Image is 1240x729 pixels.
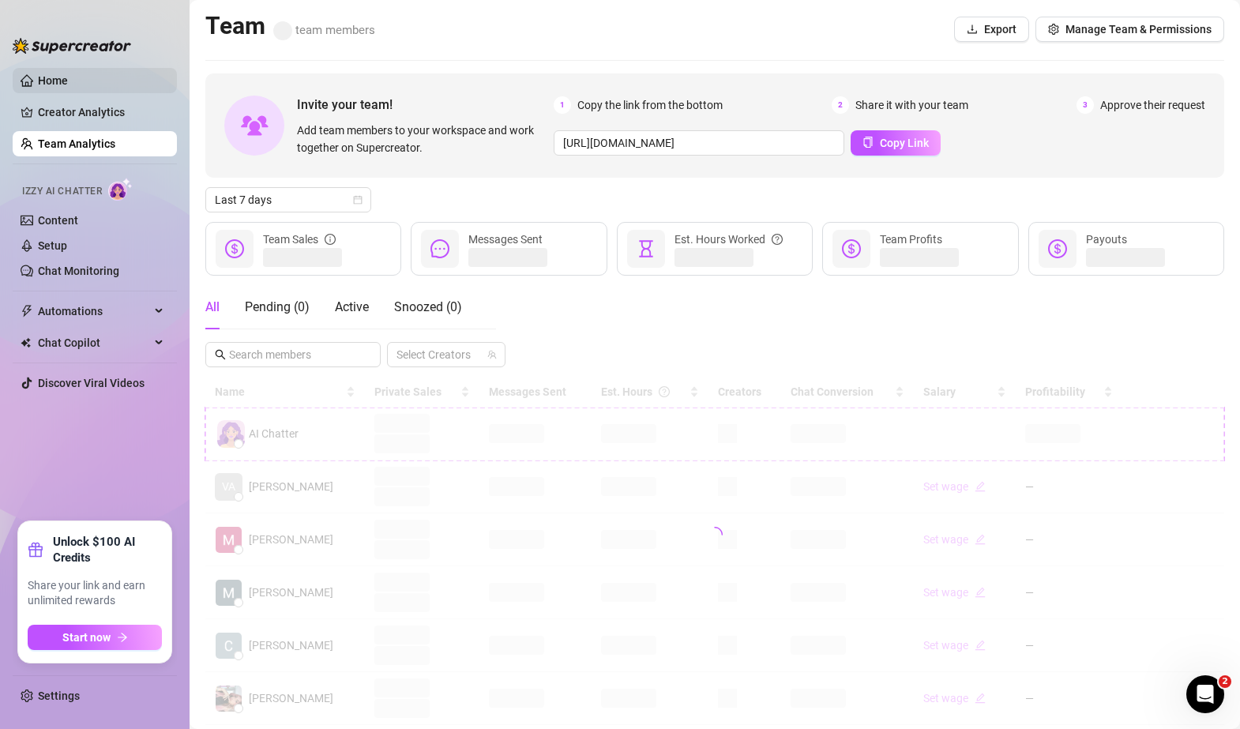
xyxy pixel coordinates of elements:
[394,299,462,314] span: Snoozed ( 0 )
[1048,239,1067,258] span: dollar-circle
[1048,24,1059,35] span: setting
[1219,675,1231,688] span: 2
[38,330,150,355] span: Chat Copilot
[21,337,31,348] img: Chat Copilot
[967,24,978,35] span: download
[984,23,1016,36] span: Export
[38,265,119,277] a: Chat Monitoring
[851,130,941,156] button: Copy Link
[1077,96,1094,114] span: 3
[705,525,724,544] span: loading
[225,239,244,258] span: dollar-circle
[205,298,220,317] div: All
[880,137,929,149] span: Copy Link
[487,350,497,359] span: team
[297,95,554,115] span: Invite your team!
[38,239,67,252] a: Setup
[13,38,131,54] img: logo-BBDzfeDw.svg
[1035,17,1224,42] button: Manage Team & Permissions
[832,96,849,114] span: 2
[325,231,336,248] span: info-circle
[215,349,226,360] span: search
[1100,96,1205,114] span: Approve their request
[637,239,656,258] span: hourglass
[263,231,336,248] div: Team Sales
[772,231,783,248] span: question-circle
[28,625,162,650] button: Start nowarrow-right
[38,100,164,125] a: Creator Analytics
[28,542,43,558] span: gift
[862,137,874,148] span: copy
[954,17,1029,42] button: Export
[297,122,547,156] span: Add team members to your workspace and work together on Supercreator.
[430,239,449,258] span: message
[53,534,162,566] strong: Unlock $100 AI Credits
[245,298,310,317] div: Pending ( 0 )
[38,214,78,227] a: Content
[855,96,968,114] span: Share it with your team
[38,137,115,150] a: Team Analytics
[577,96,723,114] span: Copy the link from the bottom
[62,631,111,644] span: Start now
[205,11,375,41] h2: Team
[21,305,33,318] span: thunderbolt
[38,377,145,389] a: Discover Viral Videos
[353,195,363,205] span: calendar
[880,233,942,246] span: Team Profits
[1086,233,1127,246] span: Payouts
[38,690,80,702] a: Settings
[28,578,162,609] span: Share your link and earn unlimited rewards
[335,299,369,314] span: Active
[229,346,359,363] input: Search members
[468,233,543,246] span: Messages Sent
[38,299,150,324] span: Automations
[1186,675,1224,713] iframe: Intercom live chat
[117,632,128,643] span: arrow-right
[215,188,362,212] span: Last 7 days
[842,239,861,258] span: dollar-circle
[554,96,571,114] span: 1
[38,74,68,87] a: Home
[1065,23,1212,36] span: Manage Team & Permissions
[273,23,375,37] span: team members
[674,231,783,248] div: Est. Hours Worked
[22,184,102,199] span: Izzy AI Chatter
[108,178,133,201] img: AI Chatter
